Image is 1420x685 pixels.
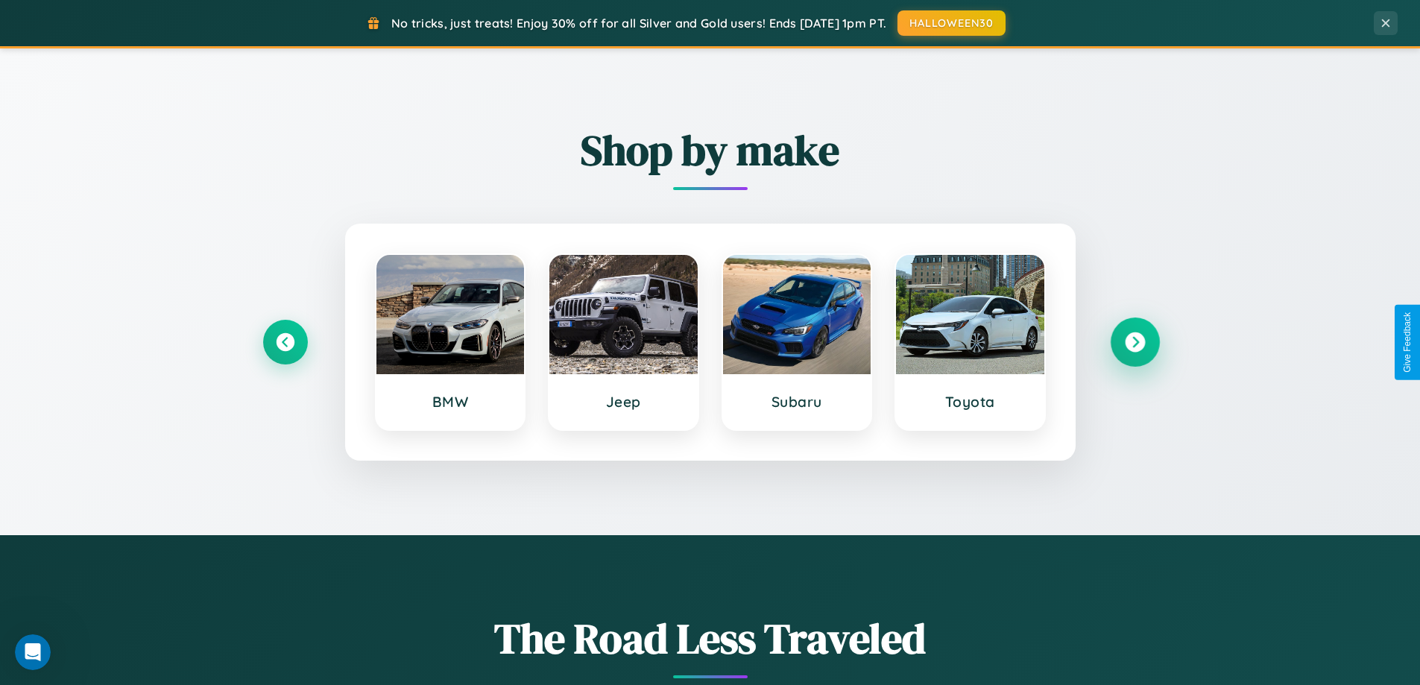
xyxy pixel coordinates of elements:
iframe: Intercom live chat [15,634,51,670]
h3: BMW [391,393,510,411]
span: No tricks, just treats! Enjoy 30% off for all Silver and Gold users! Ends [DATE] 1pm PT. [391,16,886,31]
h3: Subaru [738,393,856,411]
h3: Toyota [911,393,1029,411]
div: Give Feedback [1402,312,1413,373]
h2: Shop by make [263,121,1158,179]
h1: The Road Less Traveled [263,610,1158,667]
h3: Jeep [564,393,683,411]
button: HALLOWEEN30 [897,10,1006,36]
